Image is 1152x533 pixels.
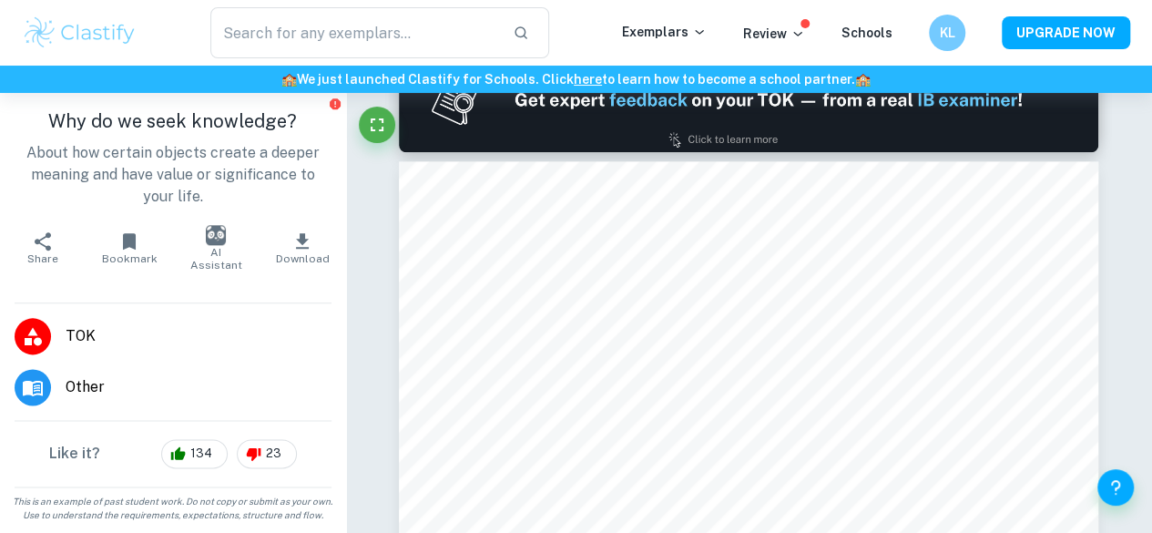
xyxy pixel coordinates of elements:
[260,222,346,273] button: Download
[329,97,342,110] button: Report issue
[855,72,871,87] span: 🏫
[929,15,965,51] button: KL
[87,222,173,273] button: Bookmark
[743,24,805,44] p: Review
[622,22,707,42] p: Exemplars
[15,108,331,135] h1: Why do we seek knowledge?
[841,26,892,40] a: Schools
[102,252,158,265] span: Bookmark
[1097,469,1134,506] button: Help and Feedback
[281,72,297,87] span: 🏫
[399,47,1098,152] img: Ad
[7,495,339,522] span: This is an example of past student work. Do not copy or submit as your own. Use to understand the...
[574,72,602,87] a: here
[276,252,330,265] span: Download
[180,445,222,463] span: 134
[210,7,498,58] input: Search for any exemplars...
[184,246,249,272] span: AI Assistant
[206,225,226,245] img: AI Assistant
[937,23,958,43] h6: KL
[49,443,100,465] h6: Like it?
[161,439,228,468] div: 134
[237,439,297,468] div: 23
[66,325,331,347] span: TOK
[359,107,395,143] button: Fullscreen
[256,445,291,463] span: 23
[1002,16,1130,49] button: UPGRADE NOW
[27,252,58,265] span: Share
[4,69,1148,89] h6: We just launched Clastify for Schools. Click to learn how to become a school partner.
[66,376,331,398] span: Other
[173,222,260,273] button: AI Assistant
[22,15,138,51] img: Clastify logo
[15,142,331,208] p: About how certain objects create a deeper meaning and have value or significance to your life.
